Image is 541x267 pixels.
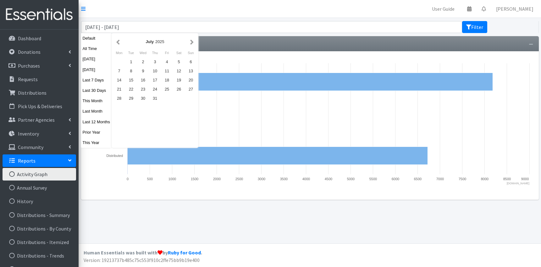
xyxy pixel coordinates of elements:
p: Purchases [18,63,40,69]
button: This Year [81,138,112,147]
button: [DATE] [81,54,112,64]
div: 25 [161,85,173,94]
div: 11 [161,66,173,75]
button: Filter [462,21,487,33]
div: 15 [125,75,137,85]
text: Distributed [106,154,123,158]
div: 26 [173,85,185,94]
div: 27 [185,85,197,94]
text: 0 [127,177,129,181]
div: Tuesday [125,49,137,57]
a: Distributions - Summary [3,209,76,221]
div: 12 [173,66,185,75]
text: [DOMAIN_NAME] [507,182,529,185]
a: Donations [3,46,76,58]
a: Distributions - Trends [3,249,76,262]
div: 30 [137,94,149,103]
div: 23 [137,85,149,94]
p: Donations [18,49,41,55]
p: Pick Ups & Deliveries [18,103,62,109]
div: 14 [113,75,125,85]
button: All Time [81,44,112,53]
text: 4500 [325,177,332,181]
p: Partner Agencies [18,117,55,123]
div: Friday [161,49,173,57]
button: Last 7 Days [81,75,112,85]
div: 17 [149,75,161,85]
div: Saturday [173,49,185,57]
p: Requests [18,76,38,82]
button: This Month [81,96,112,105]
div: 3 [149,57,161,66]
div: 28 [113,94,125,103]
div: 21 [113,85,125,94]
div: 5 [173,57,185,66]
p: Community [18,144,43,150]
a: Partner Agencies [3,114,76,126]
div: 8 [125,66,137,75]
a: Distributions - Itemized [3,236,76,248]
div: 31 [149,94,161,103]
p: Inventory [18,131,39,137]
div: Sunday [185,49,197,57]
text: 3500 [280,177,288,181]
div: 20 [185,75,197,85]
a: Purchases [3,59,76,72]
text: 500 [147,177,153,181]
a: Community [3,141,76,153]
p: Dashboard [18,35,41,42]
div: 7 [113,66,125,75]
strong: Human Essentials was built with by . [84,249,202,256]
text: 8500 [503,177,511,181]
text: 5500 [369,177,377,181]
a: Activity Graph [3,168,76,181]
div: 19 [173,75,185,85]
button: Last Month [81,107,112,116]
div: 10 [149,66,161,75]
div: 1 [125,57,137,66]
text: 7500 [459,177,466,181]
a: Dashboard [3,32,76,45]
button: Default [81,34,112,43]
button: [DATE] [81,65,112,74]
a: Requests [3,73,76,86]
div: 2 [137,57,149,66]
strong: July [146,39,154,44]
a: Annual Survey [3,181,76,194]
div: Thursday [149,49,161,57]
a: Distributions - By County [3,222,76,235]
text: 8000 [481,177,489,181]
div: 13 [185,66,197,75]
div: 29 [125,94,137,103]
button: Last 30 Days [81,86,112,95]
div: Wednesday [137,49,149,57]
a: History [3,195,76,208]
text: 2500 [235,177,243,181]
text: 1000 [168,177,176,181]
div: 4 [161,57,173,66]
span: Version: 19213737b485c75c553f910c2ffe75bb9b19e400 [84,257,200,263]
button: Last 12 Months [81,117,112,126]
a: Inventory [3,127,76,140]
a: User Guide [427,3,460,15]
button: Prior Year [81,128,112,137]
text: 9000 [521,177,529,181]
div: 6 [185,57,197,66]
img: HumanEssentials [3,4,76,25]
div: 24 [149,85,161,94]
div: 18 [161,75,173,85]
p: Distributions [18,90,47,96]
div: 22 [125,85,137,94]
a: Distributions [3,86,76,99]
a: Reports [3,154,76,167]
text: 4000 [302,177,310,181]
a: Ruby for Good [168,249,201,256]
span: 2025 [155,39,164,44]
div: 9 [137,66,149,75]
text: 3000 [258,177,265,181]
text: 6000 [392,177,399,181]
p: Reports [18,158,36,164]
input: January 1, 2011 - December 31, 2011 [81,21,462,33]
a: Pick Ups & Deliveries [3,100,76,113]
div: Monday [113,49,125,57]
